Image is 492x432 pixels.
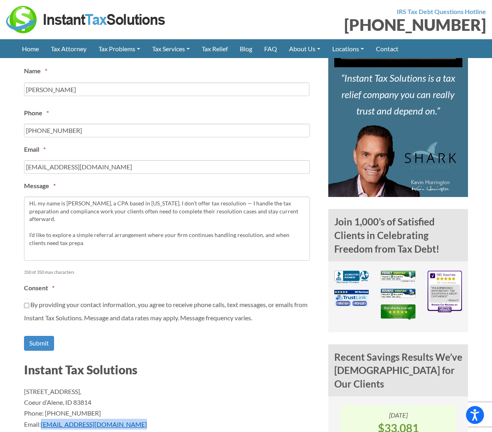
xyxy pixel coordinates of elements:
[6,6,166,33] img: Instant Tax Solutions Logo
[196,39,234,58] a: Tax Relief
[252,17,486,33] div: [PHONE_NUMBER]
[328,209,468,261] h4: Join 1,000’s of Satisfied Clients in Celebrating Freedom from Tax Debt!
[381,304,416,320] img: TrustPilot
[24,67,47,75] label: Name
[24,336,54,351] input: Submit
[283,39,326,58] a: About Us
[381,275,416,282] a: Privacy Verified
[146,39,196,58] a: Tax Services
[234,39,258,58] a: Blog
[24,361,316,378] h3: Instant Tax Solutions
[326,39,370,58] a: Locations
[334,271,369,283] img: BBB A+
[341,72,455,117] i: Instant Tax Solutions is a tax relief company you can really trust and depend on.
[397,8,486,15] strong: IRS Tax Debt Questions Hotline
[24,262,287,276] div: 350 of 350 max characters
[389,411,408,419] i: [DATE]
[381,291,416,299] a: Business Verified
[45,39,92,58] a: Tax Attorney
[16,39,45,58] a: Home
[328,125,456,197] img: Kevin Harrington
[6,15,166,22] a: Instant Tax Solutions Logo
[381,289,416,298] img: Business Verified
[381,271,416,282] img: Privacy Verified
[24,284,54,292] label: Consent
[41,420,147,428] a: [EMAIL_ADDRESS][DOMAIN_NAME]
[24,386,316,430] p: [STREET_ADDRESS], Coeur d’Alene, ID 83814 Phone: [PHONE_NUMBER] Email:
[258,39,283,58] a: FAQ
[24,109,49,117] label: Phone
[328,344,468,397] h4: Recent Savings Results We’ve [DEMOGRAPHIC_DATA] for Our Clients
[24,145,46,154] label: Email
[370,39,404,58] a: Contact
[428,271,462,312] img: iVouch Reviews
[381,310,416,318] a: TrustPilot
[92,39,146,58] a: Tax Problems
[334,290,369,307] img: TrustLink
[24,182,56,190] label: Message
